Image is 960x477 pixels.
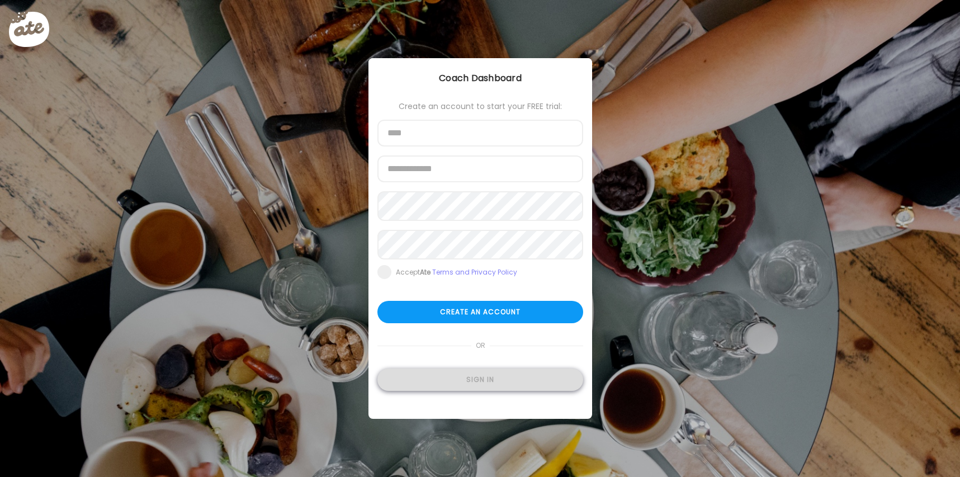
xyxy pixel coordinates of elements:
b: Ate [420,267,431,277]
a: Terms and Privacy Policy [432,267,517,277]
div: Create an account to start your FREE trial: [377,102,583,111]
div: Coach Dashboard [368,72,592,85]
div: Accept [396,268,517,277]
div: Sign in [377,369,583,391]
div: Create an account [377,301,583,323]
span: or [471,334,489,357]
